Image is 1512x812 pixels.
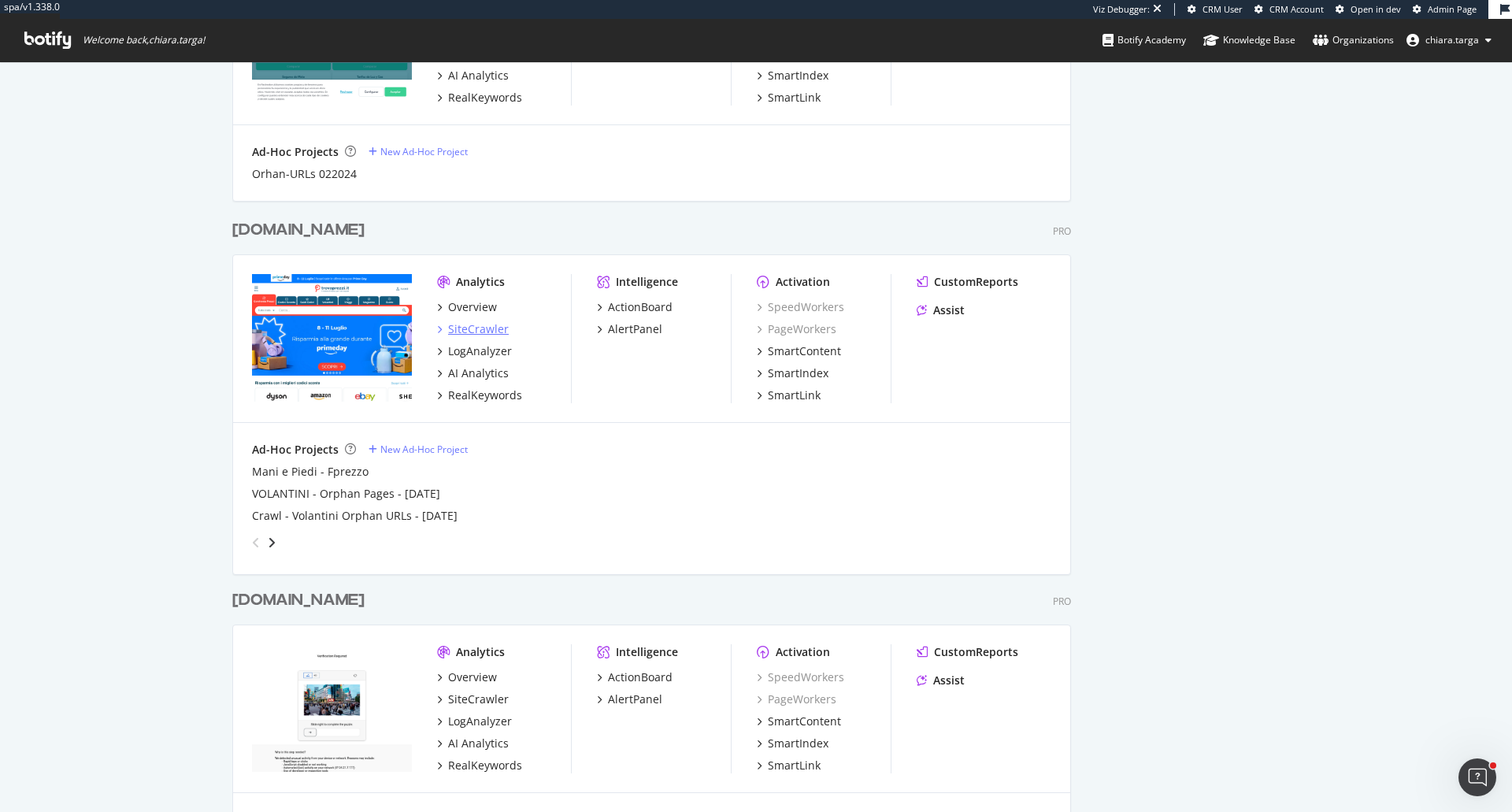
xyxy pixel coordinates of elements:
[917,644,1018,660] a: CustomReports
[252,508,458,524] a: Crawl - Volantini Orphan URLs - [DATE]
[1351,3,1401,15] span: Open in dev
[917,302,965,318] a: Assist
[608,669,673,685] div: ActionBoard
[1102,32,1186,48] div: Botify Academy
[1313,19,1394,61] a: Organizations
[768,736,828,751] div: SmartIndex
[448,736,509,751] div: AI Analytics
[597,299,673,315] a: ActionBoard
[456,644,505,660] div: Analytics
[608,691,662,707] div: AlertPanel
[252,144,339,160] div: Ad-Hoc Projects
[232,589,365,612] div: [DOMAIN_NAME]
[757,299,844,315] a: SpeedWorkers
[933,302,965,318] div: Assist
[437,343,512,359] a: LogAnalyzer
[369,443,468,456] a: New Ad-Hoc Project
[448,321,509,337] div: SiteCrawler
[917,673,965,688] a: Assist
[437,90,522,106] a: RealKeywords
[448,68,509,83] div: AI Analytics
[252,486,440,502] a: VOLANTINI - Orphan Pages - [DATE]
[437,669,497,685] a: Overview
[437,387,522,403] a: RealKeywords
[616,274,678,290] div: Intelligence
[597,321,662,337] a: AlertPanel
[1254,3,1324,16] a: CRM Account
[757,714,841,729] a: SmartContent
[608,321,662,337] div: AlertPanel
[1093,3,1150,16] div: Viz Debugger:
[448,714,512,729] div: LogAnalyzer
[1203,3,1243,15] span: CRM User
[252,166,357,182] a: Orhan-URLs 022024
[437,299,497,315] a: Overview
[757,691,836,707] a: PageWorkers
[232,219,365,242] div: [DOMAIN_NAME]
[608,299,673,315] div: ActionBoard
[768,758,821,773] div: SmartLink
[934,274,1018,290] div: CustomReports
[448,669,497,685] div: Overview
[768,387,821,403] div: SmartLink
[1458,758,1496,796] iframe: Intercom live chat
[757,321,836,337] a: PageWorkers
[757,68,828,83] a: SmartIndex
[1413,3,1477,16] a: Admin Page
[757,90,821,106] a: SmartLink
[448,691,509,707] div: SiteCrawler
[757,387,821,403] a: SmartLink
[437,758,522,773] a: RealKeywords
[1053,595,1071,608] div: Pro
[232,219,371,242] a: [DOMAIN_NAME]
[933,673,965,688] div: Assist
[917,274,1018,290] a: CustomReports
[1425,33,1479,46] span: chiara.targa
[768,714,841,729] div: SmartContent
[252,644,412,772] img: sostariffe.it
[776,644,830,660] div: Activation
[252,464,369,480] a: Mani e Piedi - Fprezzo
[768,343,841,359] div: SmartContent
[232,589,371,612] a: [DOMAIN_NAME]
[448,90,522,106] div: RealKeywords
[252,442,339,458] div: Ad-Hoc Projects
[1269,3,1324,15] span: CRM Account
[266,535,277,551] div: angle-right
[757,736,828,751] a: SmartIndex
[448,299,497,315] div: Overview
[448,343,512,359] div: LogAnalyzer
[1188,3,1243,16] a: CRM User
[757,758,821,773] a: SmartLink
[1428,3,1477,15] span: Admin Page
[448,365,509,381] div: AI Analytics
[1203,32,1295,48] div: Knowledge Base
[380,145,468,158] div: New Ad-Hoc Project
[252,274,412,402] img: trovaprezzi.it
[437,68,509,83] a: AI Analytics
[757,365,828,381] a: SmartIndex
[616,644,678,660] div: Intelligence
[1102,19,1186,61] a: Botify Academy
[437,321,509,337] a: SiteCrawler
[1394,28,1504,53] button: chiara.targa
[768,90,821,106] div: SmartLink
[83,34,205,46] span: Welcome back, chiara.targa !
[437,736,509,751] a: AI Analytics
[757,669,844,685] a: SpeedWorkers
[246,530,266,555] div: angle-left
[776,274,830,290] div: Activation
[934,644,1018,660] div: CustomReports
[1203,19,1295,61] a: Knowledge Base
[437,714,512,729] a: LogAnalyzer
[757,343,841,359] a: SmartContent
[448,387,522,403] div: RealKeywords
